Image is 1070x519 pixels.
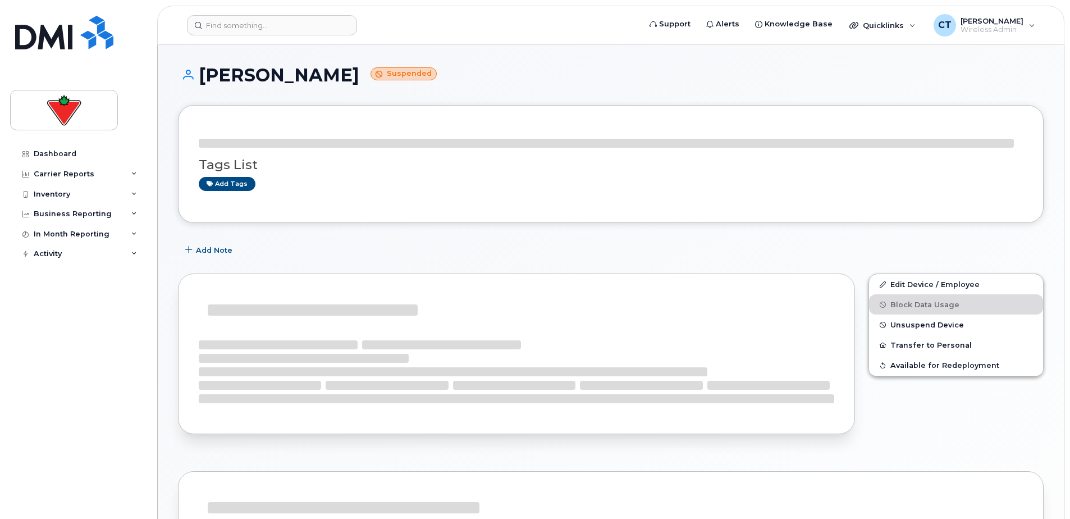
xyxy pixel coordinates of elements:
button: Unsuspend Device [869,315,1043,335]
button: Block Data Usage [869,294,1043,315]
a: Add tags [199,177,255,191]
span: Add Note [196,245,232,256]
a: Edit Device / Employee [869,274,1043,294]
button: Available for Redeployment [869,355,1043,375]
button: Add Note [178,240,242,260]
h3: Tags List [199,158,1023,172]
span: Available for Redeployment [890,361,999,370]
h1: [PERSON_NAME] [178,65,1044,85]
small: Suspended [371,67,437,80]
span: Unsuspend Device [890,321,964,329]
button: Transfer to Personal [869,335,1043,355]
